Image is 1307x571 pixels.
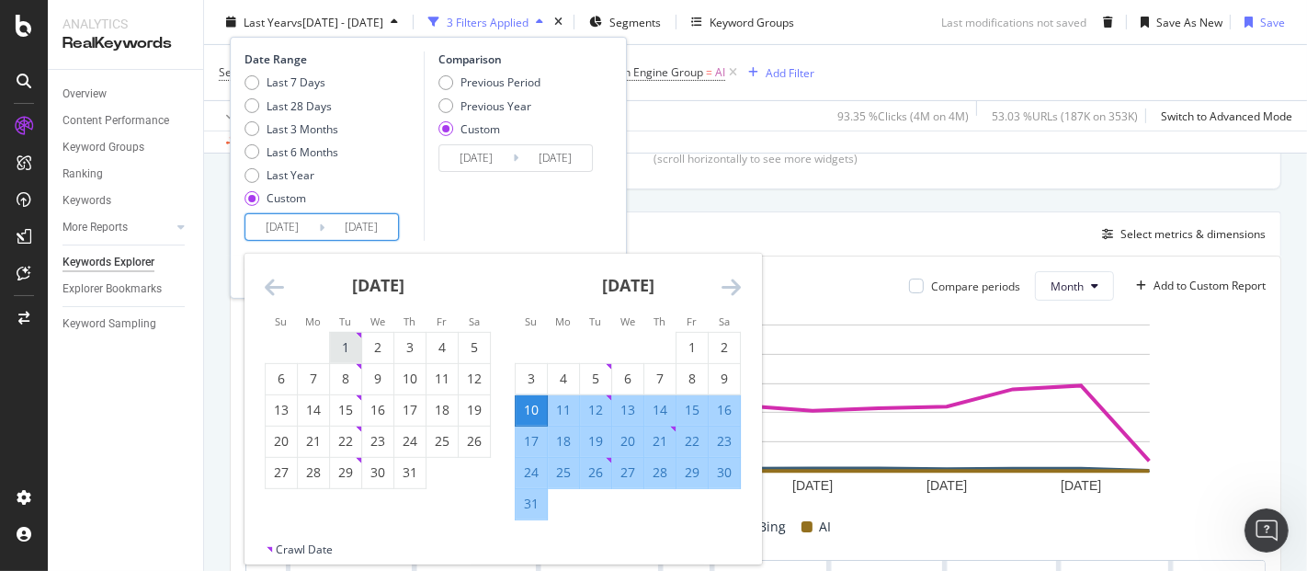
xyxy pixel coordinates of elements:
[1156,14,1222,29] div: Save As New
[63,85,190,104] a: Overview
[709,363,741,394] td: Choose Saturday, August 9, 2025 as your check-in date. It’s available.
[676,401,708,419] div: 15
[644,363,676,394] td: Choose Thursday, August 7, 2025 as your check-in date. It’s available.
[298,394,330,426] td: Choose Monday, July 14, 2025 as your check-in date. It’s available.
[298,457,330,488] td: Choose Monday, July 28, 2025 as your check-in date. It’s available.
[52,10,82,40] img: Profile image for Customer Support
[394,426,426,457] td: Choose Thursday, July 24, 2025 as your check-in date. It’s available.
[612,457,644,488] td: Selected. Wednesday, August 27, 2025
[766,64,814,80] div: Add Filter
[16,392,352,423] textarea: Message…
[516,401,547,419] div: 10
[926,478,967,493] text: [DATE]
[63,253,154,272] div: Keywords Explorer
[941,14,1086,29] div: Last modifications not saved
[612,394,644,426] td: Selected. Wednesday, August 13, 2025
[266,463,297,482] div: 27
[684,7,801,37] button: Keyword Groups
[516,488,548,520] td: Selected. Sunday, August 31, 2025
[469,314,480,328] small: Sa
[516,394,548,426] td: Selected as start date. Sunday, August 10, 2025
[29,277,338,331] div: • : Analytics providers and GSC use different methodologies for tracking and reporting
[644,370,676,388] div: 7
[29,124,312,139] b: Key Reasons for Higher Visit Numbers:
[595,64,703,80] span: Search Engine Group
[459,370,490,388] div: 12
[394,463,426,482] div: 31
[620,314,635,328] small: We
[244,51,419,67] div: Date Range
[291,14,383,29] span: vs [DATE] - [DATE]
[63,85,107,104] div: Overview
[710,14,794,29] div: Keyword Groups
[548,432,579,451] div: 18
[1120,226,1266,242] div: Select metrics & dimensions
[288,7,323,42] button: Home
[266,370,297,388] div: 6
[267,167,314,183] div: Last Year
[644,394,676,426] td: Selected. Thursday, August 14, 2025
[330,338,361,357] div: 1
[706,64,712,80] span: =
[244,167,338,183] div: Last Year
[219,101,272,131] button: Apply
[394,370,426,388] div: 10
[709,370,740,388] div: 9
[63,138,144,157] div: Keyword Groups
[275,314,287,328] small: Su
[352,274,404,296] strong: [DATE]
[676,370,708,388] div: 8
[394,457,426,488] td: Choose Thursday, July 31, 2025 as your check-in date. It’s available.
[63,218,172,237] a: More Reports
[394,338,426,357] div: 3
[644,426,676,457] td: Selected. Thursday, August 21, 2025
[1244,508,1289,553] iframe: Intercom live chat
[653,314,665,328] small: Th
[63,280,190,299] a: Explorer Bookmarks
[89,17,222,31] h1: Customer Support
[403,314,415,328] small: Th
[426,338,458,357] div: 4
[1051,279,1084,294] span: Month
[460,120,500,136] div: Custom
[548,401,579,419] div: 11
[298,401,329,419] div: 14
[715,60,725,86] span: AI
[516,457,548,488] td: Selected. Sunday, August 24, 2025
[29,341,191,356] b: Log Data vs Analytics:
[1161,108,1292,123] div: Switch to Advanced Mode
[1260,14,1285,29] div: Save
[219,64,327,80] span: Search Engine Group
[63,33,188,54] div: RealKeywords
[63,15,188,33] div: Analytics
[612,426,644,457] td: Selected. Wednesday, August 20, 2025
[244,144,338,160] div: Last 6 Months
[266,426,298,457] td: Choose Sunday, July 20, 2025 as your check-in date. It’s available.
[580,370,611,388] div: 5
[516,363,548,394] td: Choose Sunday, August 3, 2025 as your check-in date. It’s available.
[63,111,190,131] a: Content Performance
[394,363,426,394] td: Choose Thursday, July 10, 2025 as your check-in date. It’s available.
[315,423,345,452] button: Send a message…
[459,432,490,451] div: 26
[426,432,458,451] div: 25
[394,394,426,426] td: Choose Thursday, July 17, 2025 as your check-in date. It’s available.
[305,314,321,328] small: Mo
[589,314,601,328] small: Tu
[298,363,330,394] td: Choose Monday, July 7, 2025 as your check-in date. It’s available.
[609,14,661,29] span: Segments
[298,463,329,482] div: 28
[1129,271,1266,301] button: Add to Custom Report
[37,278,272,292] b: Different Measurement Methods
[548,363,580,394] td: Choose Monday, August 4, 2025 as your check-in date. It’s available.
[63,165,103,184] div: Ranking
[525,314,537,328] small: Su
[362,457,394,488] td: Choose Wednesday, July 30, 2025 as your check-in date. It’s available.
[267,97,332,113] div: Last 28 Days
[676,463,708,482] div: 29
[580,363,612,394] td: Choose Tuesday, August 5, 2025 as your check-in date. It’s available.
[426,332,459,363] td: Choose Friday, July 4, 2025 as your check-in date. It’s available.
[992,108,1138,123] div: 53.03 % URLs ( 187K on 353K )
[426,394,459,426] td: Choose Friday, July 18, 2025 as your check-in date. It’s available.
[438,97,540,113] div: Previous Year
